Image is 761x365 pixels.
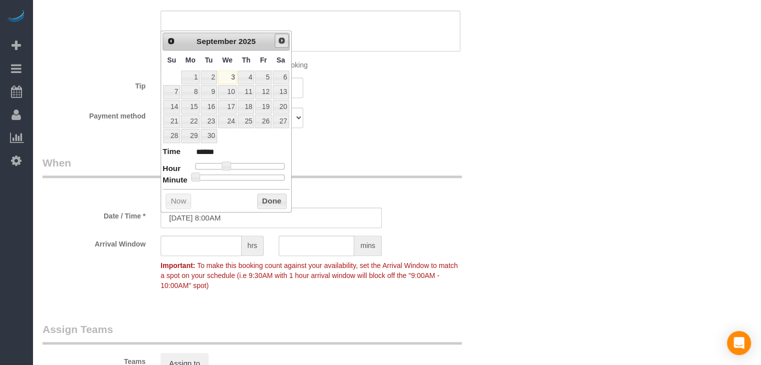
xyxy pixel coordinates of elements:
[35,77,153,91] label: Tip
[255,70,271,84] a: 5
[218,85,237,98] a: 10
[181,70,200,84] a: 1
[163,85,180,98] a: 7
[354,235,382,256] span: mins
[35,235,153,249] label: Arrival Window
[222,56,233,64] span: Wednesday
[255,85,271,98] a: 12
[181,129,200,142] a: 29
[205,56,213,64] span: Tuesday
[167,37,175,45] span: Prev
[273,114,289,128] a: 27
[161,261,195,269] strong: Important:
[242,56,250,64] span: Thursday
[163,163,181,175] dt: Hour
[727,331,751,355] div: Open Intercom Messenger
[201,100,217,113] a: 16
[218,114,237,128] a: 24
[163,146,181,158] dt: Time
[167,56,176,64] span: Sunday
[6,10,26,24] img: Automaid Logo
[35,107,153,121] label: Payment method
[201,70,217,84] a: 2
[218,70,237,84] a: 3
[43,155,462,178] legend: When
[43,322,462,344] legend: Assign Teams
[35,207,153,221] label: Date / Time *
[161,207,382,228] input: MM/DD/YYYY HH:MM
[238,70,254,84] a: 4
[161,261,458,289] span: To make this booking count against your availability, set the Arrival Window to match a spot on y...
[238,85,254,98] a: 11
[201,114,217,128] a: 23
[255,114,271,128] a: 26
[278,36,286,44] span: Next
[181,114,200,128] a: 22
[186,56,196,64] span: Monday
[242,235,264,256] span: hrs
[238,100,254,113] a: 18
[238,114,254,128] a: 25
[163,129,180,142] a: 28
[277,56,285,64] span: Saturday
[181,100,200,113] a: 15
[273,85,289,98] a: 13
[218,100,237,113] a: 17
[273,100,289,113] a: 20
[181,85,200,98] a: 8
[275,33,289,47] a: Next
[260,56,267,64] span: Friday
[257,193,287,209] button: Done
[201,85,217,98] a: 9
[164,34,178,48] a: Prev
[273,70,289,84] a: 6
[255,100,271,113] a: 19
[163,174,188,187] dt: Minute
[163,100,180,113] a: 14
[166,193,191,209] button: Now
[239,37,256,45] span: 2025
[201,129,217,142] a: 30
[197,37,237,45] span: September
[163,114,180,128] a: 21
